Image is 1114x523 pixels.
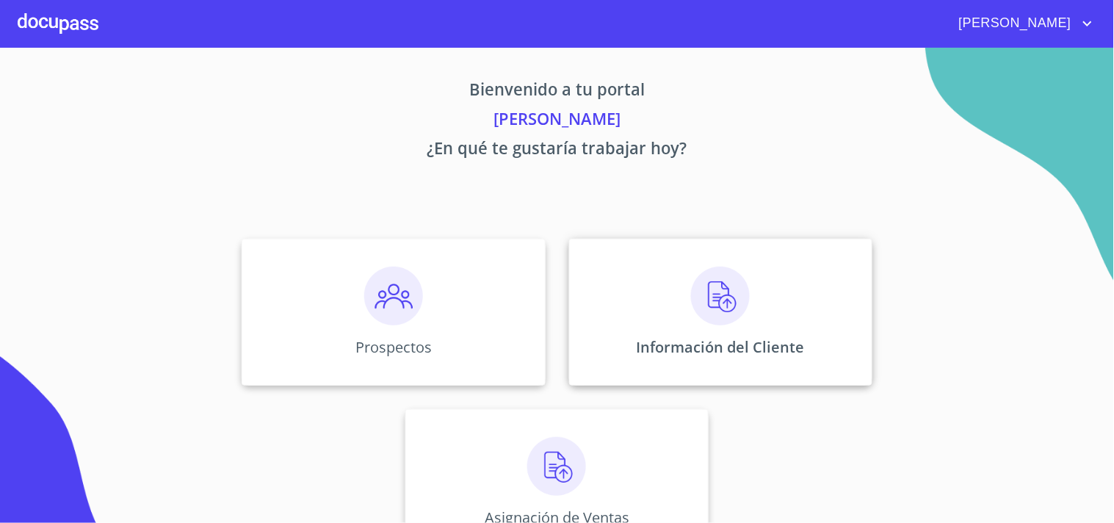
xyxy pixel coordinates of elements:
[364,267,423,325] img: prospectos.png
[691,267,750,325] img: carga.png
[355,337,432,357] p: Prospectos
[948,12,1096,35] button: account of current user
[105,107,1010,136] p: [PERSON_NAME]
[948,12,1079,35] span: [PERSON_NAME]
[637,337,805,357] p: Información del Cliente
[527,437,586,496] img: carga.png
[105,77,1010,107] p: Bienvenido a tu portal
[105,136,1010,165] p: ¿En qué te gustaría trabajar hoy?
